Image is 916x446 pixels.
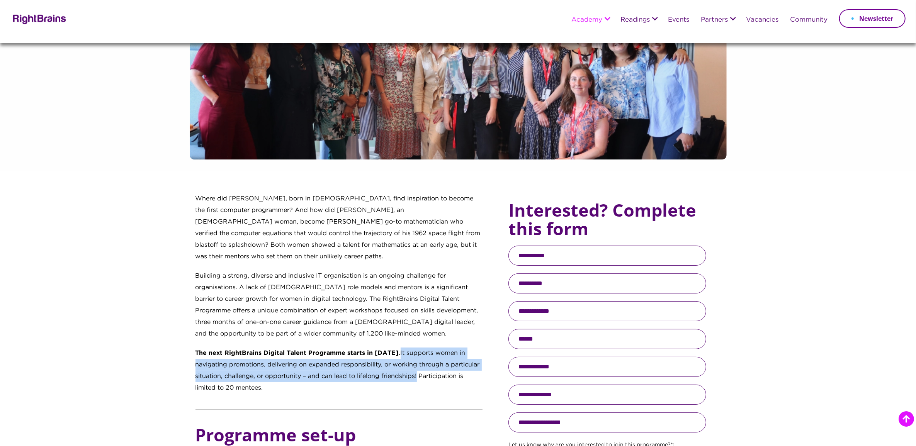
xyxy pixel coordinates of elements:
[620,17,650,24] a: Readings
[195,193,483,270] p: Where did [PERSON_NAME], born in [DEMOGRAPHIC_DATA], find inspiration to become the first compute...
[571,17,602,24] a: Academy
[195,350,401,356] strong: The next RightBrains Digital Talent Programme starts in [DATE].
[195,270,483,348] p: Building a strong, diverse and inclusive IT organisation is an ongoing challenge for organisation...
[10,13,66,24] img: Rightbrains
[746,17,778,24] a: Vacancies
[668,17,689,24] a: Events
[195,348,483,402] p: It supports women in navigating promotions, delivering on expanded responsibility, or working thr...
[701,17,728,24] a: Partners
[839,9,906,28] a: Newsletter
[508,193,706,246] h4: Interested? Complete this form
[790,17,828,24] a: Community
